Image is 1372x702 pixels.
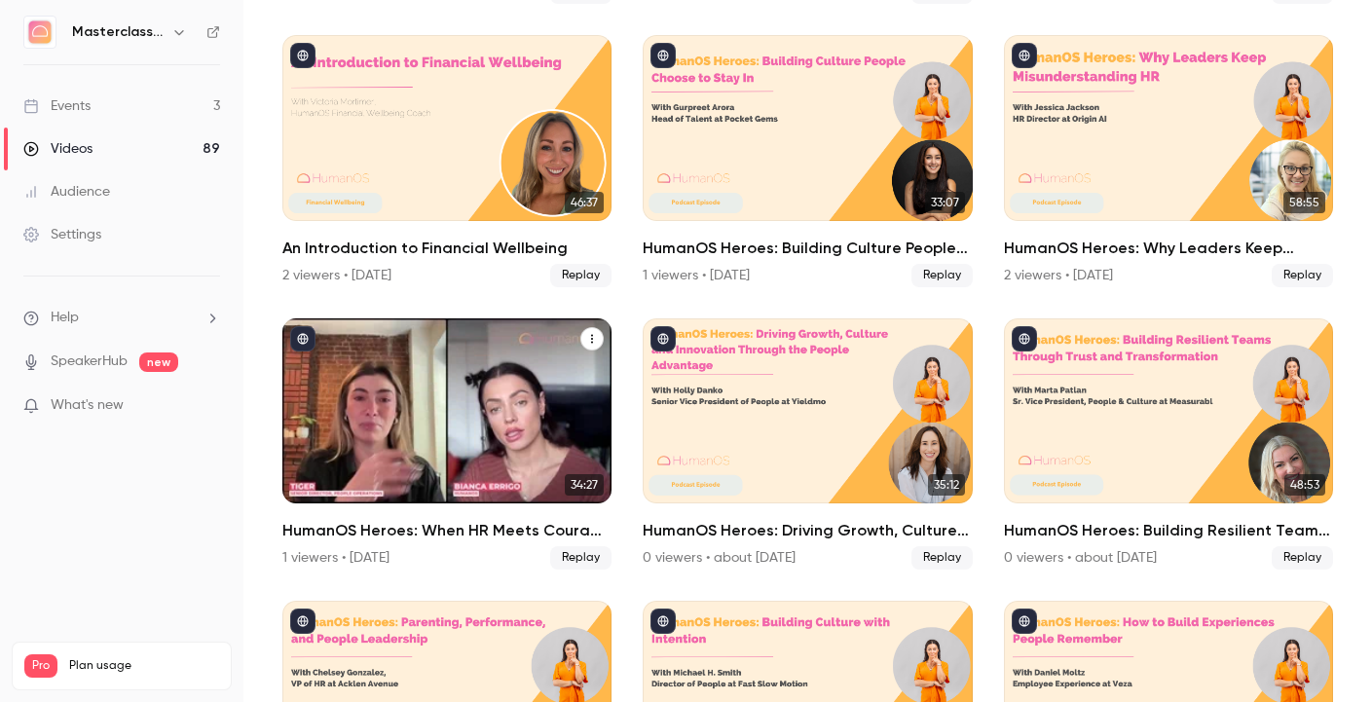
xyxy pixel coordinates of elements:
div: 1 viewers • [DATE] [643,266,750,285]
div: Videos [23,139,93,159]
a: 46:37An Introduction to Financial Wellbeing2 viewers • [DATE]Replay [282,35,612,286]
span: new [139,352,178,372]
a: SpeakerHub [51,351,128,372]
iframe: Noticeable Trigger [197,397,220,415]
span: Replay [911,264,973,287]
li: HumanOS Heroes: Building Culture People Choose to Stay In [643,35,972,286]
div: 0 viewers • about [DATE] [1004,548,1157,568]
li: HumanOS Heroes: Why Leaders Keep Misunderstanding HR [1004,35,1333,286]
a: 35:12HumanOS Heroes: Driving Growth, Culture and Innovation Through the People Advantage0 viewers... [643,318,972,570]
span: 34:27 [565,474,604,496]
button: published [1012,43,1037,68]
button: published [650,609,676,634]
div: Settings [23,225,101,244]
div: Audience [23,182,110,202]
div: 2 viewers • [DATE] [1004,266,1113,285]
button: published [650,43,676,68]
span: Replay [1272,264,1333,287]
span: What's new [51,395,124,416]
a: 33:07HumanOS Heroes: Building Culture People Choose to Stay In1 viewers • [DATE]Replay [643,35,972,286]
button: published [650,326,676,351]
li: An Introduction to Financial Wellbeing [282,35,612,286]
div: Events [23,96,91,116]
span: Replay [1272,546,1333,570]
span: Plan usage [69,658,219,674]
button: published [290,43,315,68]
span: Replay [911,546,973,570]
button: published [290,609,315,634]
span: 58:55 [1283,192,1325,213]
a: 58:55HumanOS Heroes: Why Leaders Keep Misunderstanding HR2 viewers • [DATE]Replay [1004,35,1333,286]
li: HumanOS Heroes: Building Resilient Teams Through Trust and Transformation [1004,318,1333,570]
span: 33:07 [925,192,965,213]
span: Pro [24,654,57,678]
span: 48:53 [1284,474,1325,496]
h2: HumanOS Heroes: When HR Meets Courage (Choosing Equity Over Conformity) [282,519,612,542]
span: Replay [550,546,612,570]
a: 48:53HumanOS Heroes: Building Resilient Teams Through Trust and Transformation0 viewers • about [... [1004,318,1333,570]
span: Help [51,308,79,328]
span: Replay [550,264,612,287]
span: 46:37 [565,192,604,213]
span: 35:12 [928,474,965,496]
button: published [290,326,315,351]
img: Masterclass Channel [24,17,56,48]
div: 2 viewers • [DATE] [282,266,391,285]
div: 1 viewers • [DATE] [282,548,389,568]
h6: Masterclass Channel [72,22,164,42]
h2: HumanOS Heroes: Driving Growth, Culture and Innovation Through the People Advantage [643,519,972,542]
h2: HumanOS Heroes: Building Culture People Choose to Stay In [643,237,972,260]
div: 0 viewers • about [DATE] [643,548,796,568]
li: HumanOS Heroes: Driving Growth, Culture and Innovation Through the People Advantage [643,318,972,570]
button: published [1012,609,1037,634]
li: HumanOS Heroes: When HR Meets Courage (Choosing Equity Over Conformity) [282,318,612,570]
a: 34:27HumanOS Heroes: When HR Meets Courage (Choosing Equity Over Conformity)1 viewers • [DATE]Replay [282,318,612,570]
h2: HumanOS Heroes: Why Leaders Keep Misunderstanding HR [1004,237,1333,260]
button: published [1012,326,1037,351]
li: help-dropdown-opener [23,308,220,328]
h2: HumanOS Heroes: Building Resilient Teams Through Trust and Transformation [1004,519,1333,542]
h2: An Introduction to Financial Wellbeing [282,237,612,260]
